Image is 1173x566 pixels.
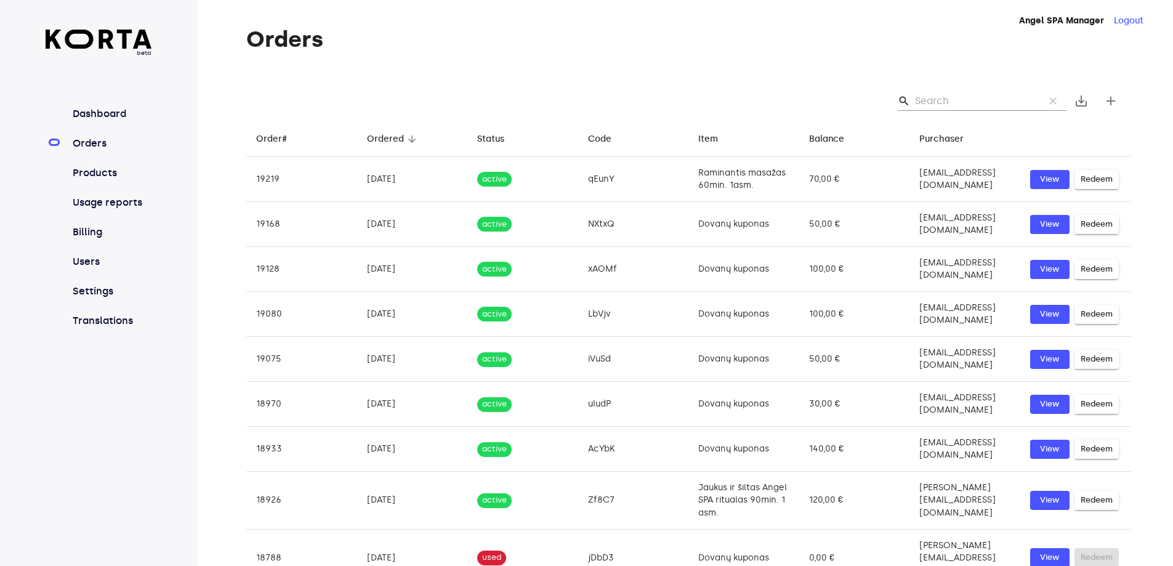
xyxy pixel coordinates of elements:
[578,472,689,529] td: Zf8C7
[1030,350,1070,369] button: View
[1030,305,1070,324] a: View
[1036,262,1063,277] span: View
[688,427,799,472] td: Dovanų kuponas
[477,219,512,230] span: active
[70,225,152,240] a: Billing
[1036,397,1063,411] span: View
[588,132,611,147] div: Code
[477,132,504,147] div: Status
[1030,260,1070,279] button: View
[919,132,964,147] div: Purchaser
[246,27,1131,52] h1: Orders
[1081,397,1113,411] span: Redeem
[1036,172,1063,187] span: View
[1036,352,1063,366] span: View
[256,132,287,147] div: Order#
[70,136,152,151] a: Orders
[357,382,468,427] td: [DATE]
[698,132,718,147] div: Item
[246,337,357,382] td: 19075
[1081,493,1113,507] span: Redeem
[578,157,689,202] td: qEunY
[809,132,860,147] span: Balance
[477,552,506,564] span: used
[799,472,910,529] td: 120,00 €
[588,132,627,147] span: Code
[357,472,468,529] td: [DATE]
[406,134,417,145] span: arrow_downward
[477,495,512,506] span: active
[688,292,799,337] td: Dovanų kuponas
[898,95,910,107] span: Search
[1030,440,1070,459] button: View
[357,292,468,337] td: [DATE]
[1036,307,1063,321] span: View
[357,247,468,292] td: [DATE]
[578,292,689,337] td: LbVjv
[578,427,689,472] td: AcYbK
[1074,94,1089,108] span: save_alt
[1036,493,1063,507] span: View
[1030,491,1070,510] button: View
[477,174,512,185] span: active
[477,132,520,147] span: Status
[1030,215,1070,234] button: View
[578,382,689,427] td: uIudP
[799,292,910,337] td: 100,00 €
[70,107,152,121] a: Dashboard
[1081,307,1113,321] span: Redeem
[799,247,910,292] td: 100,00 €
[1081,217,1113,232] span: Redeem
[477,443,512,455] span: active
[799,337,910,382] td: 50,00 €
[909,202,1020,247] td: [EMAIL_ADDRESS][DOMAIN_NAME]
[688,157,799,202] td: Raminantis masažas 60min. 1asm.
[809,132,844,147] div: Balance
[799,157,910,202] td: 70,00 €
[1066,86,1096,116] button: Export
[1036,442,1063,456] span: View
[919,132,980,147] span: Purchaser
[799,427,910,472] td: 140,00 €
[1074,170,1119,189] button: Redeem
[477,309,512,320] span: active
[909,427,1020,472] td: [EMAIL_ADDRESS][DOMAIN_NAME]
[1081,172,1113,187] span: Redeem
[367,132,404,147] div: Ordered
[70,284,152,299] a: Settings
[909,382,1020,427] td: [EMAIL_ADDRESS][DOMAIN_NAME]
[46,49,152,57] span: beta
[246,247,357,292] td: 19128
[256,132,303,147] span: Order#
[1081,262,1113,277] span: Redeem
[1030,170,1070,189] button: View
[799,382,910,427] td: 30,00 €
[909,247,1020,292] td: [EMAIL_ADDRESS][DOMAIN_NAME]
[1074,350,1119,369] button: Redeem
[909,292,1020,337] td: [EMAIL_ADDRESS][DOMAIN_NAME]
[246,292,357,337] td: 19080
[1030,395,1070,414] button: View
[578,247,689,292] td: xAOMf
[1019,15,1104,26] strong: Angel SPA Manager
[357,427,468,472] td: [DATE]
[909,157,1020,202] td: [EMAIL_ADDRESS][DOMAIN_NAME]
[46,30,152,49] img: Korta
[909,337,1020,382] td: [EMAIL_ADDRESS][DOMAIN_NAME]
[698,132,734,147] span: Item
[1081,352,1113,366] span: Redeem
[357,337,468,382] td: [DATE]
[1074,215,1119,234] button: Redeem
[799,202,910,247] td: 50,00 €
[909,472,1020,529] td: [PERSON_NAME][EMAIL_ADDRESS][DOMAIN_NAME]
[1103,94,1118,108] span: add
[357,157,468,202] td: [DATE]
[246,427,357,472] td: 18933
[477,354,512,365] span: active
[1074,440,1119,459] button: Redeem
[246,472,357,529] td: 18926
